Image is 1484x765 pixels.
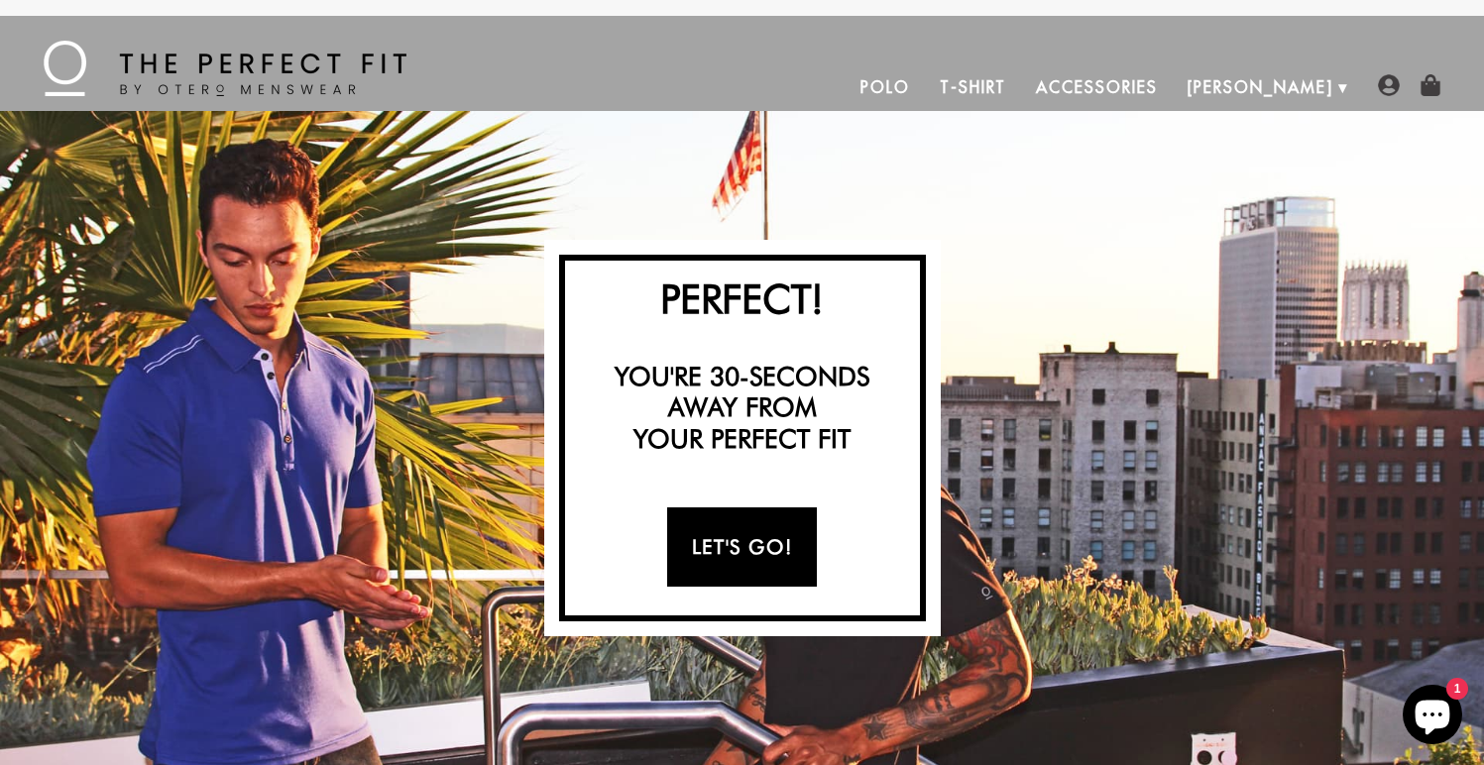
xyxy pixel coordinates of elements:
[1173,63,1348,111] a: [PERSON_NAME]
[575,274,910,322] h2: Perfect!
[1021,63,1172,111] a: Accessories
[1420,74,1441,96] img: shopping-bag-icon.png
[1397,685,1468,749] inbox-online-store-chat: Shopify online store chat
[846,63,925,111] a: Polo
[1378,74,1400,96] img: user-account-icon.png
[667,507,817,587] a: Let's Go!
[575,361,910,454] h3: You're 30-seconds away from your perfect fit
[44,41,406,96] img: The Perfect Fit - by Otero Menswear - Logo
[925,63,1021,111] a: T-Shirt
